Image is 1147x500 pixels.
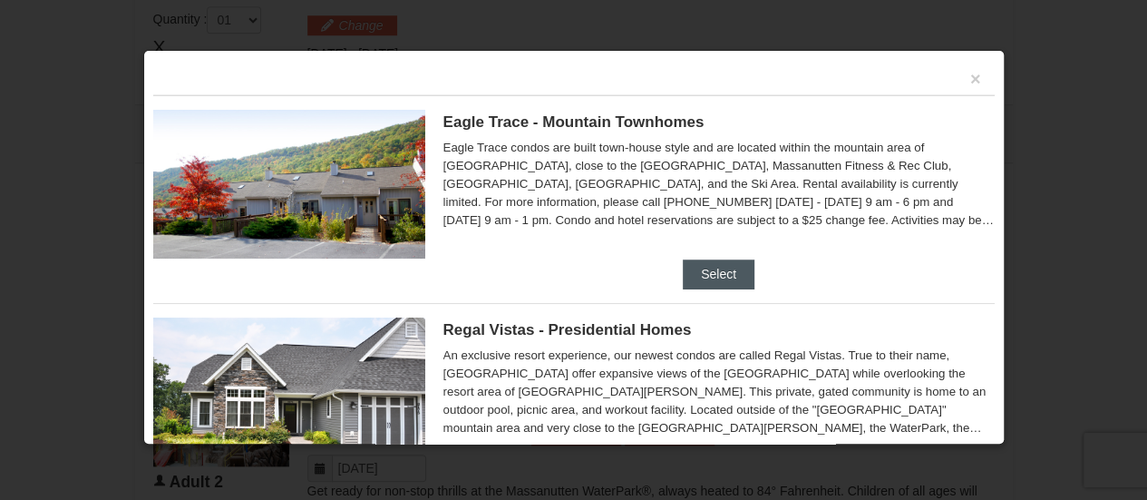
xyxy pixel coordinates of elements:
[970,70,981,88] button: ×
[443,347,995,437] div: An exclusive resort experience, our newest condos are called Regal Vistas. True to their name, [G...
[443,321,692,338] span: Regal Vistas - Presidential Homes
[443,113,705,131] span: Eagle Trace - Mountain Townhomes
[153,318,425,466] img: 19218991-1-902409a9.jpg
[683,260,754,289] button: Select
[443,139,995,230] div: Eagle Trace condos are built town-house style and are located within the mountain area of [GEOGRA...
[153,110,425,259] img: 19218983-1-9b289e55.jpg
